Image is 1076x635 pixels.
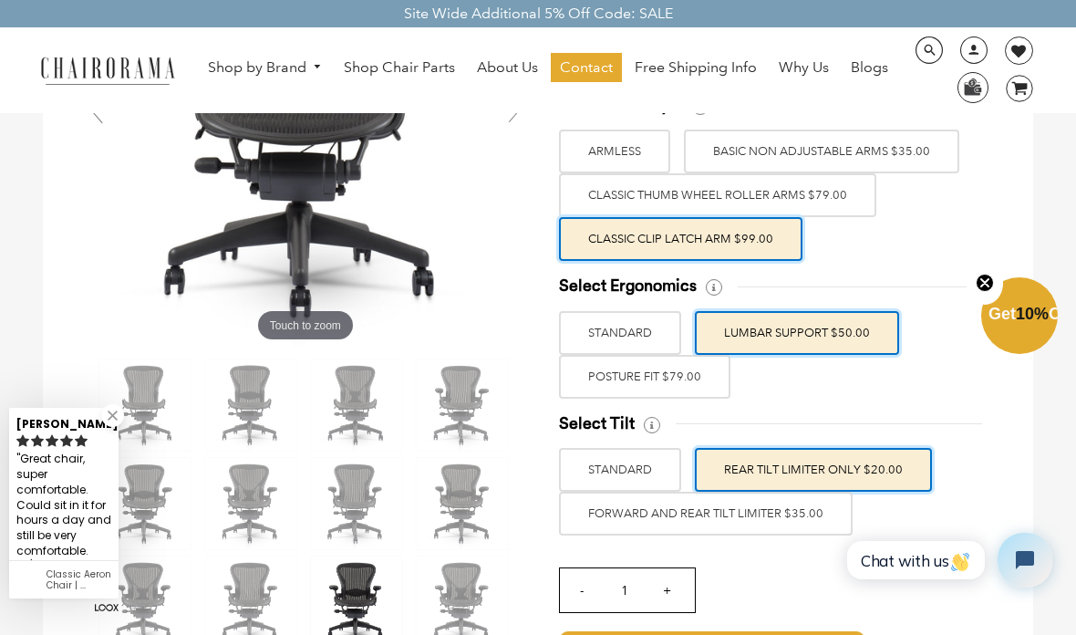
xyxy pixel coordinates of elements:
[16,450,111,592] div: Great chair, super comfortable. Could sit in it for hours a day and still be very comfortable. 10...
[559,276,697,297] span: Select Ergonomics
[559,355,730,399] label: POSTURE FIT $79.00
[770,53,838,82] a: Why Us
[559,448,681,492] label: STANDARD
[99,458,191,549] img: Herman Miller Classic Aeron Chair | Black | Size C - chairorama
[560,568,604,612] input: -
[47,569,111,591] div: Classic Aeron Chair | Black | Size C (Renewed)
[559,492,853,536] label: FORWARD AND REAR TILT LIMITER $35.00
[1016,305,1049,323] span: 10%
[60,434,73,447] svg: rating icon full
[958,73,987,100] img: WhatsApp_Image_2024-07-12_at_16.23.01.webp
[46,434,58,447] svg: rating icon full
[75,434,88,447] svg: rating icon full
[477,58,538,78] span: About Us
[16,410,111,432] div: [PERSON_NAME]
[695,448,932,492] label: REAR TILT LIMITER ONLY $20.00
[851,58,888,78] span: Blogs
[684,130,959,173] label: BASIC NON ADJUSTABLE ARMS $35.00
[988,305,1072,323] span: Get Off
[695,311,899,355] label: LUMBAR SUPPORT $50.00
[559,130,670,173] label: ARMLESS
[99,359,191,451] img: Herman Miller Classic Aeron Chair | Black | Size C - chairorama
[551,53,622,82] a: Contact
[842,53,897,82] a: Blogs
[779,58,829,78] span: Why Us
[559,217,802,261] label: Classic Clip Latch Arm $99.00
[468,53,547,82] a: About Us
[16,434,29,447] svg: rating icon full
[559,413,635,434] span: Select Tilt
[205,359,296,451] img: Herman Miller Classic Aeron Chair | Black | Size C - chairorama
[417,359,508,451] img: Herman Miller Classic Aeron Chair | Black | Size C - chairorama
[981,279,1058,356] div: Get10%OffClose teaser
[199,54,332,82] a: Shop by Brand
[31,434,44,447] svg: rating icon full
[311,458,402,549] img: Herman Miller Classic Aeron Chair | Black | Size C - chairorama
[560,58,613,78] span: Contact
[79,111,531,129] a: Touch to zoom
[559,311,681,355] label: STANDARD
[417,458,508,549] img: Herman Miller Classic Aeron Chair | Black | Size C - chairorama
[335,53,464,82] a: Shop Chair Parts
[32,54,182,86] img: chairorama
[626,53,766,82] a: Free Shipping Info
[559,173,876,217] label: Classic Thumb Wheel Roller Arms $79.00
[311,359,402,451] img: Herman Miller Classic Aeron Chair | Black | Size C - chairorama
[967,263,1003,305] button: Close teaser
[344,58,455,78] span: Shop Chair Parts
[646,568,689,612] input: +
[827,517,1068,603] iframe: Tidio Chat
[192,53,904,87] nav: DesktopNavigation
[205,458,296,549] img: Herman Miller Classic Aeron Chair | Black | Size C - chairorama
[635,58,757,78] span: Free Shipping Info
